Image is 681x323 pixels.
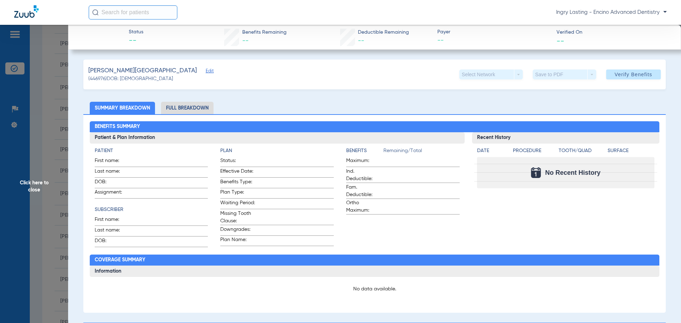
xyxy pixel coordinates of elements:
h4: Procedure [513,147,556,155]
span: No Recent History [545,169,600,176]
span: Benefits Type: [220,178,255,188]
span: DOB: [95,178,129,188]
span: Status [129,28,143,36]
img: Search Icon [92,9,99,16]
span: Ingry Lasting - Encino Advanced Dentistry [556,9,667,16]
span: Waiting Period: [220,199,255,209]
h4: Plan [220,147,334,155]
span: First name: [95,216,129,225]
span: (446976) DOB: [DEMOGRAPHIC_DATA] [88,75,173,83]
span: -- [129,36,143,46]
input: Search for patients [89,5,177,20]
h4: Tooth/Quad [559,147,605,155]
h2: Coverage Summary [90,255,660,266]
app-breakdown-title: Procedure [513,147,556,157]
img: Zuub Logo [14,5,39,18]
button: Verify Benefits [606,69,661,79]
span: Fam. Deductible: [346,184,381,199]
span: Assignment: [95,189,129,198]
h3: Patient & Plan Information [90,132,465,144]
span: Downgrades: [220,226,255,235]
span: [PERSON_NAME][GEOGRAPHIC_DATA] [88,66,197,75]
span: Ortho Maximum: [346,199,381,214]
span: Missing Tooth Clause: [220,210,255,225]
span: Maximum: [346,157,381,167]
span: Deductible Remaining [358,29,409,36]
iframe: Chat Widget [646,289,681,323]
span: Ind. Deductible: [346,168,381,183]
span: Plan Type: [220,189,255,198]
span: Remaining/Total [383,147,460,157]
span: Effective Date: [220,168,255,177]
span: Payer [437,28,550,36]
span: -- [557,37,564,44]
h4: Benefits [346,147,383,155]
span: -- [437,36,550,45]
span: -- [358,38,364,44]
span: Verified On [557,29,670,36]
li: Summary Breakdown [90,102,155,114]
h4: Date [477,147,507,155]
span: DOB: [95,237,129,247]
h4: Patient [95,147,208,155]
span: Last name: [95,168,129,177]
span: First name: [95,157,129,167]
span: Status: [220,157,255,167]
p: No data available. [95,285,655,293]
li: Full Breakdown [161,102,214,114]
img: Calendar [531,167,541,178]
h2: Benefits Summary [90,121,660,133]
span: Plan Name: [220,236,255,246]
h4: Subscriber [95,206,208,213]
app-breakdown-title: Tooth/Quad [559,147,605,157]
h3: Recent History [472,132,660,144]
h3: Information [90,266,660,277]
span: Last name: [95,227,129,236]
app-breakdown-title: Surface [608,147,654,157]
h4: Surface [608,147,654,155]
span: Verify Benefits [615,72,652,77]
app-breakdown-title: Date [477,147,507,157]
app-breakdown-title: Benefits [346,147,383,157]
span: Benefits Remaining [242,29,287,36]
span: -- [242,38,249,44]
span: Edit [206,68,212,75]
